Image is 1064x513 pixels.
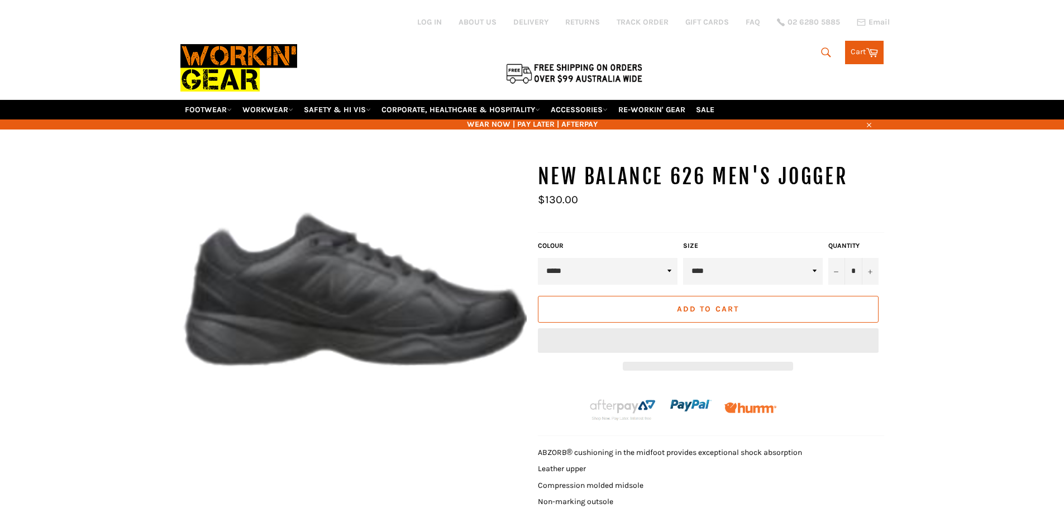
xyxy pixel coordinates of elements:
img: Afterpay-Logo-on-dark-bg_large.png [588,397,657,421]
a: 02 6280 5885 [777,18,840,26]
a: WORKWEAR [238,100,298,119]
a: SAFETY & HI VIS [299,100,375,119]
img: paypal.png [670,385,712,426]
a: SALE [691,100,719,119]
li: Leather upper [538,463,884,474]
a: RETURNS [565,17,600,27]
li: Compression molded midsole [538,480,884,491]
span: WEAR NOW | PAY LATER | AFTERPAY [180,119,884,130]
label: COLOUR [538,241,677,251]
span: Add to Cart [677,304,739,314]
a: TRACK ORDER [617,17,669,27]
label: Size [683,241,823,251]
a: Log in [417,17,442,27]
span: Email [869,18,890,26]
a: Cart [845,41,884,64]
a: Email [857,18,890,27]
img: Flat $9.95 shipping Australia wide [504,61,644,85]
li: Non-marking outsole [538,496,884,507]
a: RE-WORKIN' GEAR [614,100,690,119]
button: Add to Cart [538,296,879,323]
img: Workin Gear leaders in Workwear, Safety Boots, PPE, Uniforms. Australia's No.1 in Workwear [180,36,297,99]
button: Reduce item quantity by one [828,258,845,285]
button: Increase item quantity by one [862,258,879,285]
a: DELIVERY [513,17,548,27]
label: Quantity [828,241,879,251]
a: FOOTWEAR [180,100,236,119]
a: CORPORATE, HEALTHCARE & HOSPITALITY [377,100,545,119]
a: ACCESSORIES [546,100,612,119]
li: ABZORB® cushioning in the midfoot provides exceptional shock absorption [538,447,884,458]
img: Humm_core_logo_RGB-01_300x60px_small_195d8312-4386-4de7-b182-0ef9b6303a37.png [724,402,776,413]
a: ABOUT US [459,17,497,27]
a: FAQ [746,17,760,27]
h1: NEW BALANCE 626 MEN'S JOGGER [538,163,884,191]
a: GIFT CARDS [685,17,729,27]
img: NEW BALANCE 626 MEN'S JOGGER - Workin' Gear [180,163,527,420]
span: 02 6280 5885 [788,18,840,26]
span: $130.00 [538,193,578,206]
